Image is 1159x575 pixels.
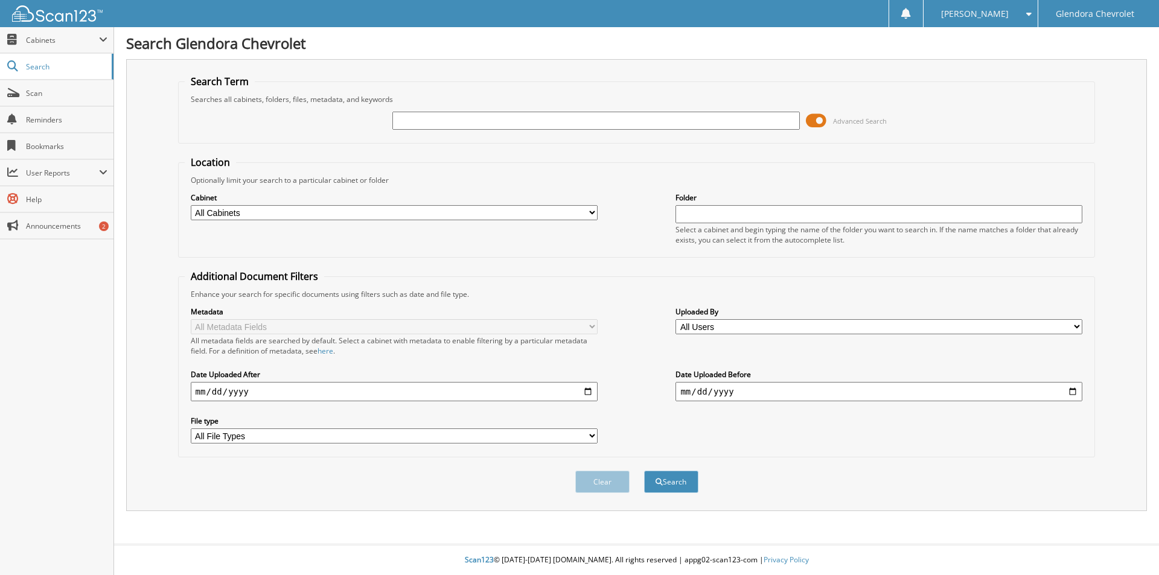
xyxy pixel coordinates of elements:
span: [PERSON_NAME] [941,10,1009,17]
label: File type [191,416,598,426]
legend: Additional Document Filters [185,270,324,283]
div: All metadata fields are searched by default. Select a cabinet with metadata to enable filtering b... [191,335,598,356]
span: Announcements [26,221,107,231]
span: Search [26,62,106,72]
button: Clear [575,471,630,493]
h1: Search Glendora Chevrolet [126,33,1147,53]
div: Optionally limit your search to a particular cabinet or folder [185,175,1089,185]
legend: Search Term [185,75,255,88]
span: Bookmarks [26,141,107,151]
span: Help [26,194,107,205]
a: here [318,346,333,356]
label: Date Uploaded Before [675,369,1082,380]
div: 2 [99,221,109,231]
button: Search [644,471,698,493]
div: Searches all cabinets, folders, files, metadata, and keywords [185,94,1089,104]
div: Enhance your search for specific documents using filters such as date and file type. [185,289,1089,299]
input: end [675,382,1082,401]
label: Metadata [191,307,598,317]
div: Select a cabinet and begin typing the name of the folder you want to search in. If the name match... [675,224,1082,245]
span: Scan123 [465,554,494,565]
a: Privacy Policy [764,554,809,565]
span: Scan [26,88,107,98]
label: Folder [675,192,1082,203]
label: Date Uploaded After [191,369,598,380]
input: start [191,382,598,401]
span: Glendora Chevrolet [1056,10,1134,17]
span: Advanced Search [833,116,887,125]
span: User Reports [26,168,99,178]
img: scan123-logo-white.svg [12,5,103,22]
iframe: Chat Widget [1099,517,1159,575]
div: © [DATE]-[DATE] [DOMAIN_NAME]. All rights reserved | appg02-scan123-com | [114,545,1159,575]
span: Reminders [26,115,107,125]
span: Cabinets [26,35,99,45]
label: Cabinet [191,192,598,203]
label: Uploaded By [675,307,1082,317]
legend: Location [185,156,236,169]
